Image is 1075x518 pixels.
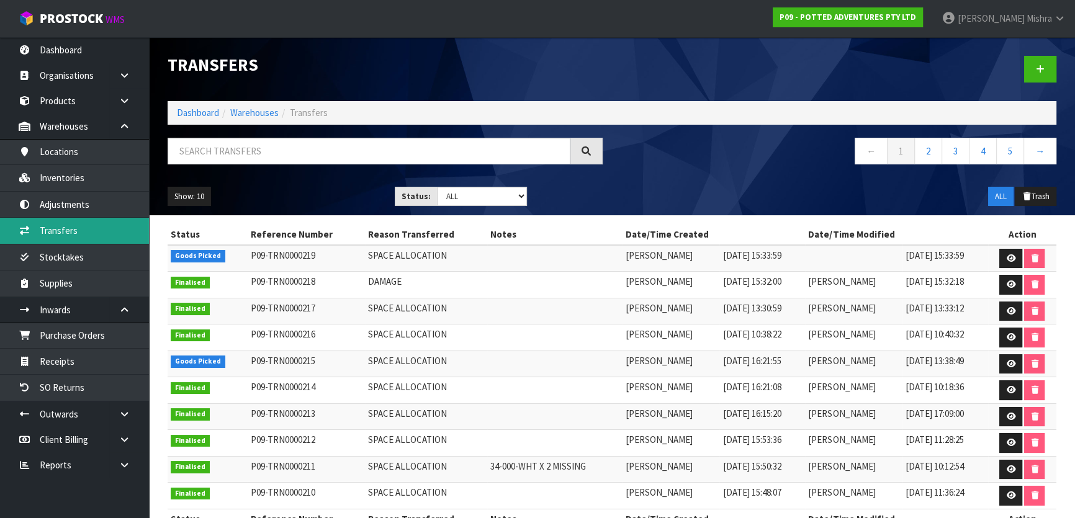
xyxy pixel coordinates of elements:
td: [DATE] 13:30:59 [719,298,805,324]
td: [DATE] 10:12:54 [902,456,988,483]
th: Reference Number [248,225,364,244]
span: Finalised [171,329,210,342]
td: P09-TRN0000219 [248,245,364,272]
span: Finalised [171,488,210,500]
td: [DATE] 13:38:49 [902,351,988,377]
td: P09-TRN0000212 [248,430,364,457]
span: ProStock [40,11,103,27]
button: Show: 10 [168,187,211,207]
td: [PERSON_NAME] [805,377,902,404]
span: Finalised [171,382,210,395]
td: P09-TRN0000214 [248,377,364,404]
td: SPACE ALLOCATION [365,298,488,324]
td: [PERSON_NAME] [623,272,720,298]
th: Reason Transferred [365,225,488,244]
td: [DATE] 15:33:59 [719,245,805,272]
td: SPACE ALLOCATION [365,351,488,377]
td: [PERSON_NAME] [623,324,720,351]
span: Finalised [171,461,210,473]
a: P09 - POTTED ADVENTURES PTY LTD [773,7,923,27]
td: [PERSON_NAME] [805,430,902,457]
td: DAMAGE [365,272,488,298]
a: 1 [887,138,915,164]
td: [DATE] 15:32:00 [719,272,805,298]
th: Date/Time Created [623,225,805,244]
td: [PERSON_NAME] [805,483,902,509]
span: Finalised [171,277,210,289]
td: P09-TRN0000211 [248,456,364,483]
span: Goods Picked [171,250,225,262]
th: Notes [487,225,623,244]
td: [PERSON_NAME] [805,324,902,351]
td: [DATE] 16:21:55 [719,351,805,377]
a: 4 [969,138,997,164]
td: [DATE] 15:53:36 [719,430,805,457]
span: Finalised [171,435,210,447]
td: [PERSON_NAME] [623,456,720,483]
td: [PERSON_NAME] [623,245,720,272]
span: [PERSON_NAME] [958,12,1025,24]
a: 5 [996,138,1024,164]
td: [DATE] 10:40:32 [902,324,988,351]
td: 34-000-WHT X 2 MISSING [487,456,623,483]
th: Date/Time Modified [805,225,987,244]
td: SPACE ALLOCATION [365,403,488,430]
td: SPACE ALLOCATION [365,483,488,509]
strong: Status: [402,191,431,202]
span: Goods Picked [171,355,225,368]
td: [DATE] 10:38:22 [719,324,805,351]
span: Finalised [171,303,210,315]
td: [DATE] 15:48:07 [719,483,805,509]
button: Trash [1015,187,1056,207]
td: P09-TRN0000217 [248,298,364,324]
td: SPACE ALLOCATION [365,245,488,272]
input: Search transfers [168,138,570,164]
td: [DATE] 10:18:36 [902,377,988,404]
strong: P09 - POTTED ADVENTURES PTY LTD [780,12,916,22]
td: [DATE] 16:15:20 [719,403,805,430]
td: [PERSON_NAME] [805,272,902,298]
span: Transfers [290,107,328,118]
td: P09-TRN0000215 [248,351,364,377]
td: [DATE] 15:50:32 [719,456,805,483]
td: [PERSON_NAME] [623,403,720,430]
td: SPACE ALLOCATION [365,324,488,351]
img: cube-alt.png [19,11,34,26]
th: Status [168,225,248,244]
td: [PERSON_NAME] [805,351,902,377]
td: SPACE ALLOCATION [365,377,488,404]
nav: Page navigation [621,138,1056,168]
a: 2 [914,138,942,164]
td: SPACE ALLOCATION [365,430,488,457]
td: [PERSON_NAME] [623,430,720,457]
td: [DATE] 17:09:00 [902,403,988,430]
td: [PERSON_NAME] [623,377,720,404]
td: [PERSON_NAME] [623,351,720,377]
td: [DATE] 11:36:24 [902,483,988,509]
td: [PERSON_NAME] [623,298,720,324]
td: P09-TRN0000218 [248,272,364,298]
th: Action [988,225,1056,244]
td: [PERSON_NAME] [623,483,720,509]
td: [DATE] 15:33:59 [902,245,988,272]
a: 3 [942,138,969,164]
td: [DATE] 15:32:18 [902,272,988,298]
span: Mishra [1027,12,1052,24]
h1: Transfers [168,56,603,74]
span: Finalised [171,408,210,421]
small: WMS [106,14,125,25]
td: [PERSON_NAME] [805,456,902,483]
a: Dashboard [177,107,219,118]
td: [PERSON_NAME] [805,298,902,324]
td: [PERSON_NAME] [805,403,902,430]
td: [DATE] 16:21:08 [719,377,805,404]
td: [DATE] 13:33:12 [902,298,988,324]
td: P09-TRN0000213 [248,403,364,430]
td: P09-TRN0000216 [248,324,364,351]
a: → [1023,138,1056,164]
button: ALL [988,187,1014,207]
a: Warehouses [230,107,279,118]
td: [DATE] 11:28:25 [902,430,988,457]
td: P09-TRN0000210 [248,483,364,509]
td: SPACE ALLOCATION [365,456,488,483]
